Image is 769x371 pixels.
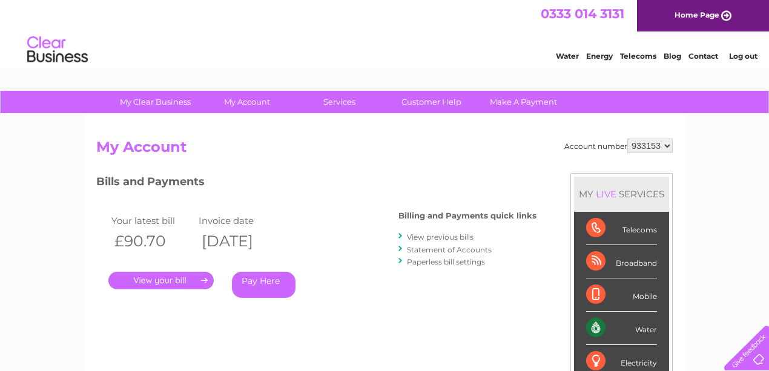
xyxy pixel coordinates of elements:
h2: My Account [96,139,673,162]
td: Your latest bill [108,212,196,229]
div: Clear Business is a trading name of Verastar Limited (registered in [GEOGRAPHIC_DATA] No. 3667643... [99,7,672,59]
div: Broadband [586,245,657,278]
a: Telecoms [620,51,656,61]
div: Water [586,312,657,345]
a: My Account [197,91,297,113]
a: Customer Help [381,91,481,113]
a: Paperless bill settings [407,257,485,266]
a: Water [556,51,579,61]
h4: Billing and Payments quick links [398,211,536,220]
a: Pay Here [232,272,295,298]
img: logo.png [27,31,88,68]
a: Make A Payment [474,91,573,113]
th: £90.70 [108,229,196,254]
div: Account number [564,139,673,153]
td: Invoice date [196,212,283,229]
div: Telecoms [586,212,657,245]
div: Mobile [586,278,657,312]
a: . [108,272,214,289]
th: [DATE] [196,229,283,254]
a: Contact [688,51,718,61]
a: My Clear Business [105,91,205,113]
a: Energy [586,51,613,61]
h3: Bills and Payments [96,173,536,194]
a: 0333 014 3131 [541,6,624,21]
div: MY SERVICES [574,177,669,211]
a: Log out [729,51,757,61]
a: View previous bills [407,232,474,241]
div: LIVE [593,188,619,200]
a: Services [289,91,389,113]
a: Blog [664,51,681,61]
a: Statement of Accounts [407,245,492,254]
